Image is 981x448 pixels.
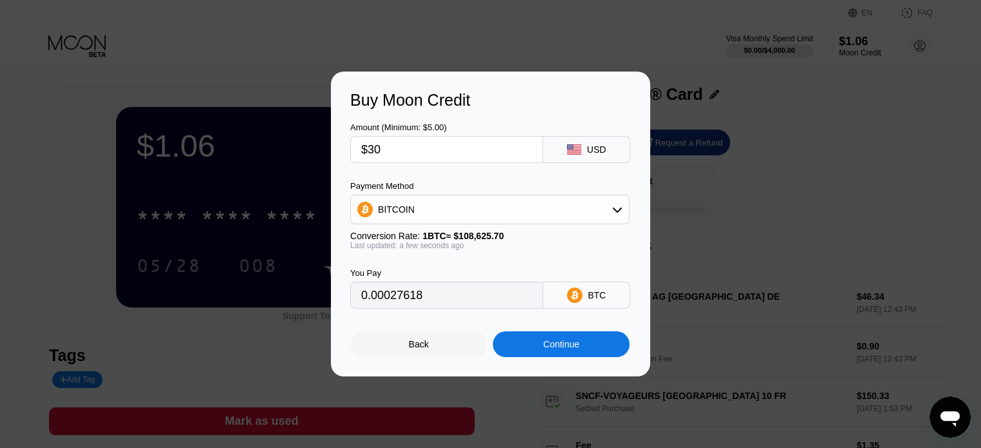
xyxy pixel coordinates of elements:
span: 1 BTC ≈ $108,625.70 [422,231,504,241]
div: BITCOIN [378,204,415,215]
div: BITCOIN [351,197,629,222]
div: Conversion Rate: [350,231,629,241]
div: Continue [543,339,579,349]
div: Back [409,339,429,349]
iframe: Bouton de lancement de la fenêtre de messagerie [929,396,971,438]
div: Payment Method [350,181,629,191]
div: Continue [493,331,629,357]
div: BTC [588,290,606,300]
div: Back [350,331,487,357]
div: You Pay [350,268,543,278]
div: Buy Moon Credit [350,91,631,110]
input: $0.00 [361,137,532,162]
div: Last updated: a few seconds ago [350,241,629,250]
div: USD [587,144,606,155]
div: Amount (Minimum: $5.00) [350,122,543,132]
